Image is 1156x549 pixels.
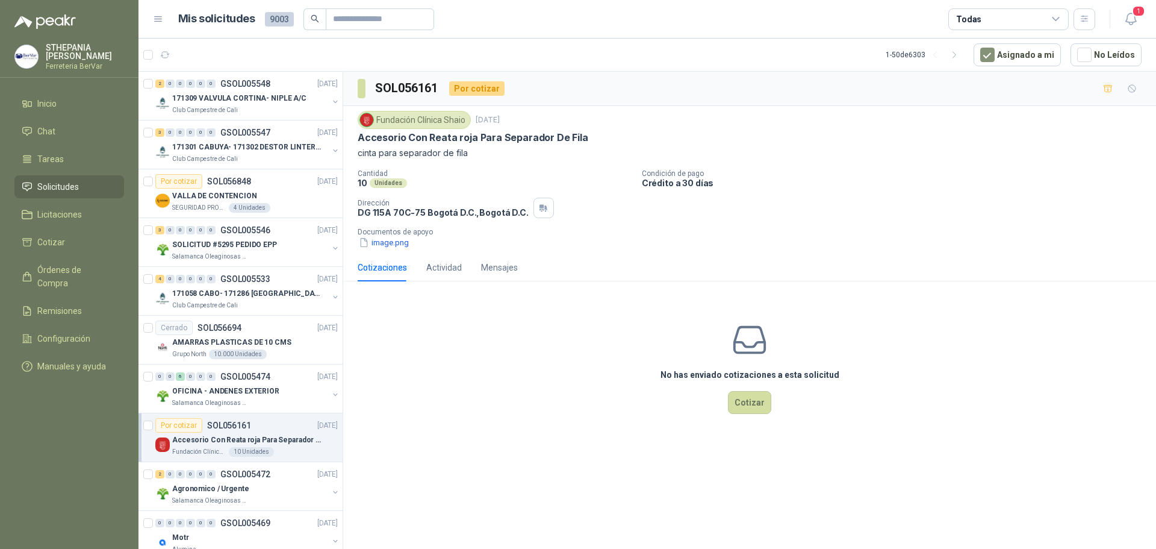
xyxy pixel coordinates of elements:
p: [DATE] [317,176,338,187]
span: Cotizar [37,236,65,249]
p: Dirección [358,199,529,207]
img: Company Logo [155,291,170,306]
p: GSOL005546 [220,226,270,234]
p: Grupo North [172,350,207,359]
h3: SOL056161 [375,79,440,98]
p: [DATE] [317,469,338,480]
span: Manuales y ayuda [37,360,106,373]
img: Company Logo [155,96,170,110]
p: 171058 CABO- 171286 [GEOGRAPHIC_DATA] [172,288,322,300]
div: 0 [155,519,164,527]
button: image.png [358,236,410,249]
p: Documentos de apoyo [358,228,1151,236]
div: 6 [176,372,185,381]
img: Company Logo [155,340,170,354]
span: 1 [1132,5,1145,17]
a: Órdenes de Compra [14,259,124,295]
div: 3 [155,128,164,137]
p: [DATE] [317,225,338,236]
a: Chat [14,120,124,143]
div: 0 [186,275,195,283]
span: Órdenes de Compra [37,263,113,290]
p: GSOL005472 [220,470,270,478]
p: GSOL005474 [220,372,270,381]
div: 1 - 50 de 6303 [886,45,964,64]
div: 10.000 Unidades [209,350,267,359]
p: GSOL005547 [220,128,270,137]
img: Company Logo [155,438,170,452]
a: 2 0 0 0 0 0 GSOL005472[DATE] Company LogoAgronomico / UrgenteSalamanca Oleaginosas SAS [155,467,340,506]
div: 3 [155,226,164,234]
p: [DATE] [317,371,338,383]
img: Company Logo [155,486,170,501]
a: Licitaciones [14,203,124,226]
a: CerradoSOL056694[DATE] Company LogoAMARRAS PLASTICAS DE 10 CMSGrupo North10.000 Unidades [138,316,343,365]
div: Todas [956,13,981,26]
h1: Mis solicitudes [178,10,255,28]
div: 0 [166,275,175,283]
a: 3 0 0 0 0 0 GSOL005546[DATE] Company LogoSOLICITUD #5295 PEDIDO EPPSalamanca Oleaginosas SAS [155,223,340,262]
p: SEGURIDAD PROVISER LTDA [172,203,226,213]
div: 4 [155,275,164,283]
a: Por cotizarSOL056848[DATE] Company LogoVALLA DE CONTENCIONSEGURIDAD PROVISER LTDA4 Unidades [138,169,343,218]
div: Unidades [370,178,407,188]
p: GSOL005469 [220,519,270,527]
div: Fundación Clínica Shaio [358,111,471,129]
p: Club Campestre de Cali [172,301,238,310]
div: 0 [196,470,205,478]
div: 2 [155,80,164,88]
div: Actividad [426,261,462,274]
span: Configuración [37,332,90,345]
button: Asignado a mi [974,43,1061,66]
p: Ferreteria BerVar [46,63,124,70]
p: DG 115A 70C-75 Bogotá D.C. , Bogotá D.C. [358,207,529,218]
div: 0 [207,80,216,88]
a: Manuales y ayuda [14,355,124,378]
div: 4 Unidades [229,203,270,213]
img: Company Logo [155,242,170,257]
p: Accesorio Con Reata roja Para Separador De Fila [358,131,588,144]
div: 0 [196,372,205,381]
div: 0 [196,226,205,234]
a: 3 0 0 0 0 0 GSOL005547[DATE] Company Logo171301 CABUYA- 171302 DESTOR LINTER- 171305 PINZAClub Ca... [155,125,340,164]
p: Condición de pago [642,169,1151,178]
p: [DATE] [317,78,338,90]
div: Mensajes [481,261,518,274]
p: [DATE] [317,518,338,529]
p: 171301 CABUYA- 171302 DESTOR LINTER- 171305 PINZA [172,142,322,153]
div: 0 [176,470,185,478]
img: Company Logo [360,113,373,127]
p: SOL056848 [207,177,251,186]
span: Remisiones [37,304,82,318]
div: Por cotizar [449,81,505,96]
div: 0 [207,128,216,137]
span: search [311,14,319,23]
div: 0 [196,275,205,283]
img: Company Logo [155,145,170,159]
p: cinta para separador de fila [358,146,1142,160]
p: SOL056694 [197,324,241,332]
div: 0 [186,80,195,88]
p: VALLA DE CONTENCION [172,190,257,202]
p: SOL056161 [207,421,251,430]
p: OFICINA - ANDENES EXTERIOR [172,386,279,397]
div: 0 [207,372,216,381]
div: 0 [176,275,185,283]
div: 0 [196,128,205,137]
div: 0 [155,372,164,381]
p: Salamanca Oleaginosas SAS [172,252,248,262]
div: 0 [166,226,175,234]
div: 2 [155,470,164,478]
div: 0 [207,519,216,527]
p: [DATE] [476,115,500,126]
p: Salamanca Oleaginosas SAS [172,496,248,506]
span: 9003 [265,12,294,27]
div: 0 [176,80,185,88]
span: Licitaciones [37,208,82,221]
div: 0 [166,80,175,88]
p: Cantidad [358,169,632,178]
p: [DATE] [317,420,338,431]
p: Crédito a 30 días [642,178,1151,188]
p: AMARRAS PLASTICAS DE 10 CMS [172,337,291,348]
img: Company Logo [155,389,170,403]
